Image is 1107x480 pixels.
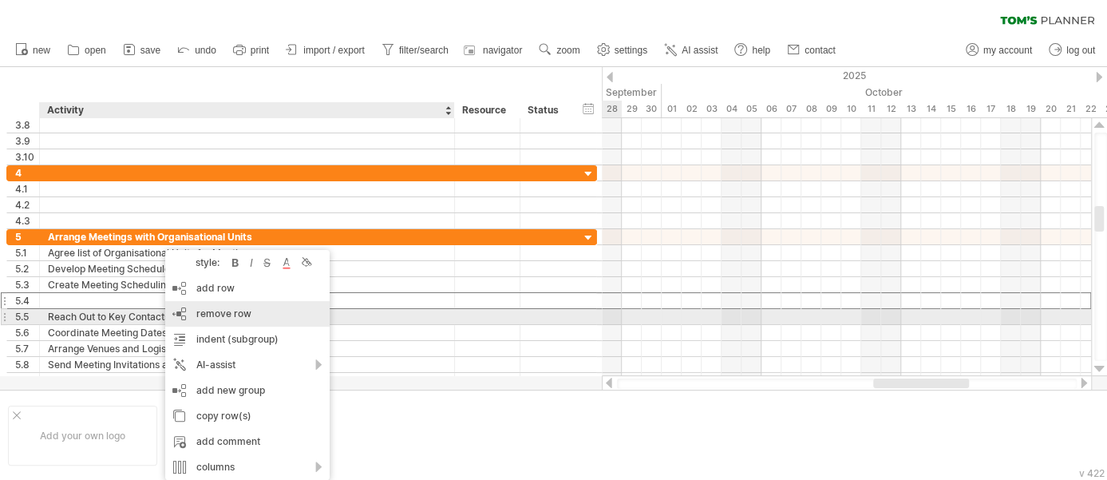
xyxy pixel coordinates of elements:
[303,45,365,56] span: import / export
[702,101,722,117] div: Friday, 3 October 2025
[1066,45,1095,56] span: log out
[1021,101,1041,117] div: Sunday, 19 October 2025
[15,229,39,244] div: 5
[1041,101,1061,117] div: Monday, 20 October 2025
[165,276,330,301] div: add row
[15,325,39,340] div: 5.6
[602,101,622,117] div: Sunday, 28 September 2025
[861,101,881,117] div: Saturday, 11 October 2025
[15,245,39,260] div: 5.1
[48,373,446,388] div: Track Meeting RSVPs and Attendance
[593,40,652,61] a: settings
[741,101,761,117] div: Sunday, 5 October 2025
[15,149,39,165] div: 3.10
[172,256,227,268] div: style:
[15,309,39,324] div: 5.5
[15,117,39,133] div: 3.8
[461,40,527,61] a: navigator
[783,40,840,61] a: contact
[682,45,718,56] span: AI assist
[11,40,55,61] a: new
[1079,467,1105,479] div: v 422
[48,245,446,260] div: Agree list of Organisational Units for Meetings
[48,325,446,340] div: Coordinate Meeting Dates and Times with Units
[48,229,446,244] div: Arrange Meetings with Organisational Units
[196,307,251,319] span: remove row
[165,454,330,480] div: columns
[47,102,445,118] div: Activity
[195,45,216,56] span: undo
[841,101,861,117] div: Friday, 10 October 2025
[63,40,111,61] a: open
[165,352,330,378] div: AI-assist
[1061,101,1081,117] div: Tuesday, 21 October 2025
[15,197,39,212] div: 4.2
[462,102,511,118] div: Resource
[165,378,330,403] div: add new group
[15,213,39,228] div: 4.3
[8,406,157,466] div: Add your own logo
[165,327,330,352] div: indent (subgroup)
[1001,101,1021,117] div: Saturday, 18 October 2025
[805,45,836,56] span: contact
[722,101,741,117] div: Saturday, 4 October 2025
[48,261,446,276] div: Develop Meeting Schedule priority
[85,45,106,56] span: open
[251,45,269,56] span: print
[881,101,901,117] div: Sunday, 12 October 2025
[48,277,446,292] div: Create Meeting Scheduling Template and Calendar
[33,45,50,56] span: new
[15,293,39,308] div: 5.4
[378,40,453,61] a: filter/search
[615,45,647,56] span: settings
[173,40,221,61] a: undo
[961,101,981,117] div: Thursday, 16 October 2025
[229,40,274,61] a: print
[119,40,165,61] a: save
[165,429,330,454] div: add comment
[15,181,39,196] div: 4.1
[15,261,39,276] div: 5.2
[901,101,921,117] div: Monday, 13 October 2025
[642,101,662,117] div: Tuesday, 30 September 2025
[662,101,682,117] div: Wednesday, 1 October 2025
[622,101,642,117] div: Monday, 29 September 2025
[1081,101,1101,117] div: Wednesday, 22 October 2025
[921,101,941,117] div: Tuesday, 14 October 2025
[535,40,584,61] a: zoom
[165,403,330,429] div: copy row(s)
[781,101,801,117] div: Tuesday, 7 October 2025
[752,45,770,56] span: help
[660,40,722,61] a: AI assist
[282,40,370,61] a: import / export
[528,102,563,118] div: Status
[682,101,702,117] div: Thursday, 2 October 2025
[15,165,39,180] div: 4
[801,101,821,117] div: Wednesday, 8 October 2025
[483,45,522,56] span: navigator
[399,45,449,56] span: filter/search
[140,45,160,56] span: save
[821,101,841,117] div: Thursday, 9 October 2025
[556,45,579,56] span: zoom
[48,341,446,356] div: Arrange Venues and Logistics for Meetings
[15,133,39,149] div: 3.9
[15,357,39,372] div: 5.8
[983,45,1032,56] span: my account
[761,101,781,117] div: Monday, 6 October 2025
[962,40,1037,61] a: my account
[15,277,39,292] div: 5.3
[981,101,1001,117] div: Friday, 17 October 2025
[1045,40,1100,61] a: log out
[730,40,775,61] a: help
[48,357,446,372] div: Send Meeting Invitations and Confirmations
[48,309,446,324] div: Reach Out to Key Contacts to Schedule Meetings
[15,341,39,356] div: 5.7
[15,373,39,388] div: 5.9
[941,101,961,117] div: Wednesday, 15 October 2025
